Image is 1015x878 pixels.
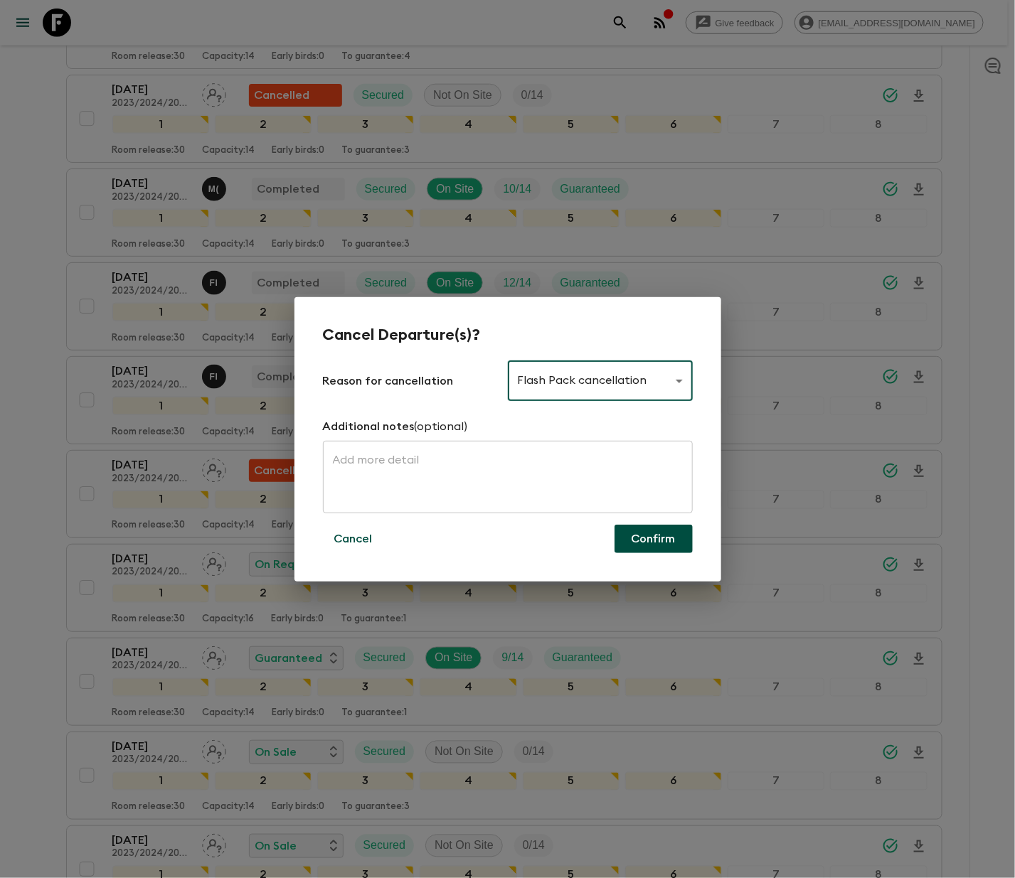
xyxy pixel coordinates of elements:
p: (optional) [415,418,468,435]
h2: Cancel Departure(s)? [323,326,693,344]
p: Additional notes [323,418,415,435]
div: Flash Pack cancellation [508,361,693,401]
button: Cancel [323,525,384,553]
p: Cancel [334,530,373,547]
button: Confirm [615,525,693,553]
p: Reason for cancellation [323,373,508,390]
